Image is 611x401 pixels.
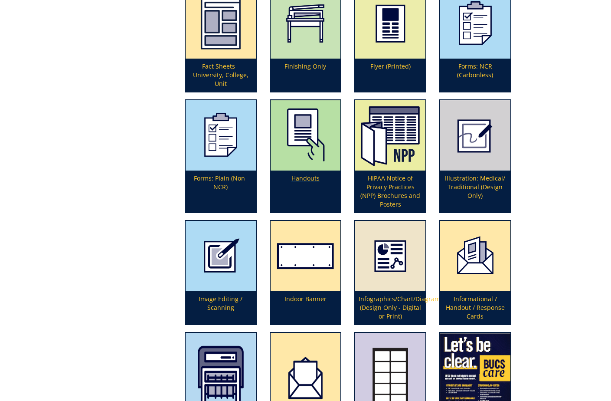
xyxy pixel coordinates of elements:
a: HIPAA Notice of Privacy Practices (NPP) Brochures and Posters [355,100,425,212]
img: hipaa%20notice%20of%20privacy%20practices%20brochures%20and%20posters-64bff8af764eb2.37019104.png [355,100,425,171]
a: Indoor Banner [271,221,341,324]
img: forms-icon-5990f644d83108.76750562.png [186,100,256,171]
a: Handouts [271,100,341,212]
img: handouts-syllabi-5a5662ba7515c9.26193872.png [271,100,341,171]
p: Flyer (Printed) [355,59,425,92]
p: Illustration: Medical/ Traditional (Design Only) [440,171,510,212]
p: Image Editing / Scanning [186,291,256,324]
a: Image Editing / Scanning [186,221,256,324]
a: Infographics/Chart/Diagram (Design Only - Digital or Print) [355,221,425,324]
p: Fact Sheets - University, College, Unit [186,59,256,92]
p: Finishing Only [271,59,341,92]
p: Forms: Plain (Non-NCR) [186,171,256,212]
img: infographics-5949253cb6e9e1.58496165.png [355,221,425,291]
img: image-editing-5949231040edd3.21314940.png [186,221,256,291]
p: Infographics/Chart/Diagram (Design Only - Digital or Print) [355,291,425,324]
img: illustration-594922f2aac2d7.82608901.png [440,100,510,171]
p: HIPAA Notice of Privacy Practices (NPP) Brochures and Posters [355,171,425,212]
p: Handouts [271,171,341,212]
img: indoor-banner-594923681c52c5.63377287.png [271,221,341,291]
p: Indoor Banner [271,291,341,324]
a: Informational / Handout / Response Cards [440,221,510,324]
p: Forms: NCR (Carbonless) [440,59,510,92]
a: Forms: Plain (Non-NCR) [186,100,256,212]
img: cardsproducticon-5990f4cab40f06.42393090.png [440,221,510,291]
a: Illustration: Medical/ Traditional (Design Only) [440,100,510,212]
p: Informational / Handout / Response Cards [440,291,510,324]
